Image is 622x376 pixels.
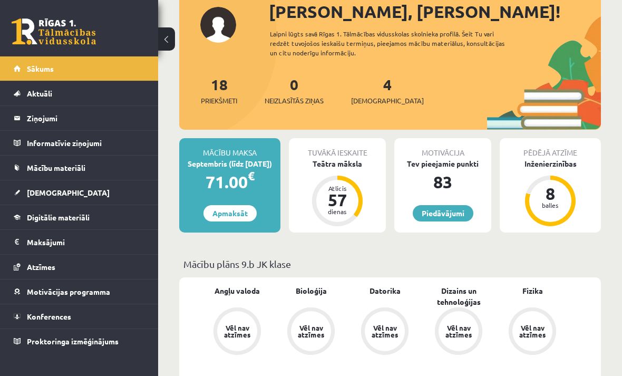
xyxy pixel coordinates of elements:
span: Motivācijas programma [27,287,110,296]
a: Datorika [370,285,401,296]
a: 4[DEMOGRAPHIC_DATA] [351,75,424,106]
span: Priekšmeti [201,95,237,106]
div: Vēl nav atzīmes [444,324,473,338]
div: 71.00 [179,169,280,195]
div: Tuvākā ieskaite [289,138,386,158]
p: Mācību plāns 9.b JK klase [183,257,597,271]
a: Maksājumi [14,230,145,254]
a: Proktoringa izmēģinājums [14,329,145,353]
span: Neizlasītās ziņas [265,95,324,106]
div: Laipni lūgts savā Rīgas 1. Tālmācības vidusskolas skolnieka profilā. Šeit Tu vari redzēt tuvojošo... [270,29,523,57]
a: Aktuāli [14,81,145,105]
a: Apmaksāt [203,205,257,221]
a: Konferences [14,304,145,329]
div: 8 [534,185,566,202]
div: Vēl nav atzīmes [370,324,400,338]
a: Teātra māksla Atlicis 57 dienas [289,158,386,228]
a: Rīgas 1. Tālmācības vidusskola [12,18,96,45]
span: Aktuāli [27,89,52,98]
div: Vēl nav atzīmes [296,324,326,338]
span: Konferences [27,312,71,321]
a: 0Neizlasītās ziņas [265,75,324,106]
div: Atlicis [322,185,353,191]
span: Sākums [27,64,54,73]
div: Pēdējā atzīme [500,138,601,158]
span: [DEMOGRAPHIC_DATA] [27,188,110,197]
a: Atzīmes [14,255,145,279]
div: Inženierzinības [500,158,601,169]
div: Vēl nav atzīmes [222,324,252,338]
a: [DEMOGRAPHIC_DATA] [14,180,145,205]
div: Septembris (līdz [DATE]) [179,158,280,169]
a: Vēl nav atzīmes [200,307,274,357]
div: dienas [322,208,353,215]
a: Ziņojumi [14,106,145,130]
div: Tev pieejamie punkti [394,158,491,169]
span: € [248,168,255,184]
span: [DEMOGRAPHIC_DATA] [351,95,424,106]
legend: Maksājumi [27,230,145,254]
a: Fizika [522,285,543,296]
span: Proktoringa izmēģinājums [27,336,119,346]
a: Vēl nav atzīmes [495,307,569,357]
a: Dizains un tehnoloģijas [422,285,495,307]
div: 83 [394,169,491,195]
a: Vēl nav atzīmes [422,307,495,357]
a: Angļu valoda [215,285,260,296]
a: Informatīvie ziņojumi [14,131,145,155]
legend: Informatīvie ziņojumi [27,131,145,155]
span: Atzīmes [27,262,55,272]
a: Inženierzinības 8 balles [500,158,601,228]
a: Bioloģija [296,285,327,296]
div: 57 [322,191,353,208]
span: Mācību materiāli [27,163,85,172]
a: Mācību materiāli [14,156,145,180]
div: Motivācija [394,138,491,158]
div: Teātra māksla [289,158,386,169]
div: Mācību maksa [179,138,280,158]
a: 18Priekšmeti [201,75,237,106]
a: Piedāvājumi [413,205,473,221]
a: Vēl nav atzīmes [274,307,348,357]
div: balles [534,202,566,208]
a: Vēl nav atzīmes [348,307,422,357]
a: Sākums [14,56,145,81]
a: Motivācijas programma [14,279,145,304]
div: Vēl nav atzīmes [518,324,547,338]
a: Digitālie materiāli [14,205,145,229]
legend: Ziņojumi [27,106,145,130]
span: Digitālie materiāli [27,213,90,222]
